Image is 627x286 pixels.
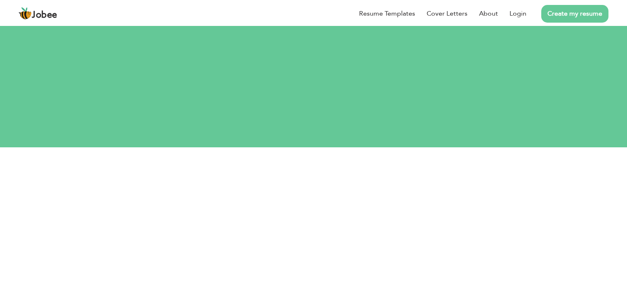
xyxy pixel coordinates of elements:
[19,7,32,20] img: jobee.io
[479,9,498,19] a: About
[359,9,415,19] a: Resume Templates
[19,7,57,20] a: Jobee
[32,11,57,20] span: Jobee
[510,9,526,19] a: Login
[427,9,467,19] a: Cover Letters
[541,5,608,23] a: Create my resume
